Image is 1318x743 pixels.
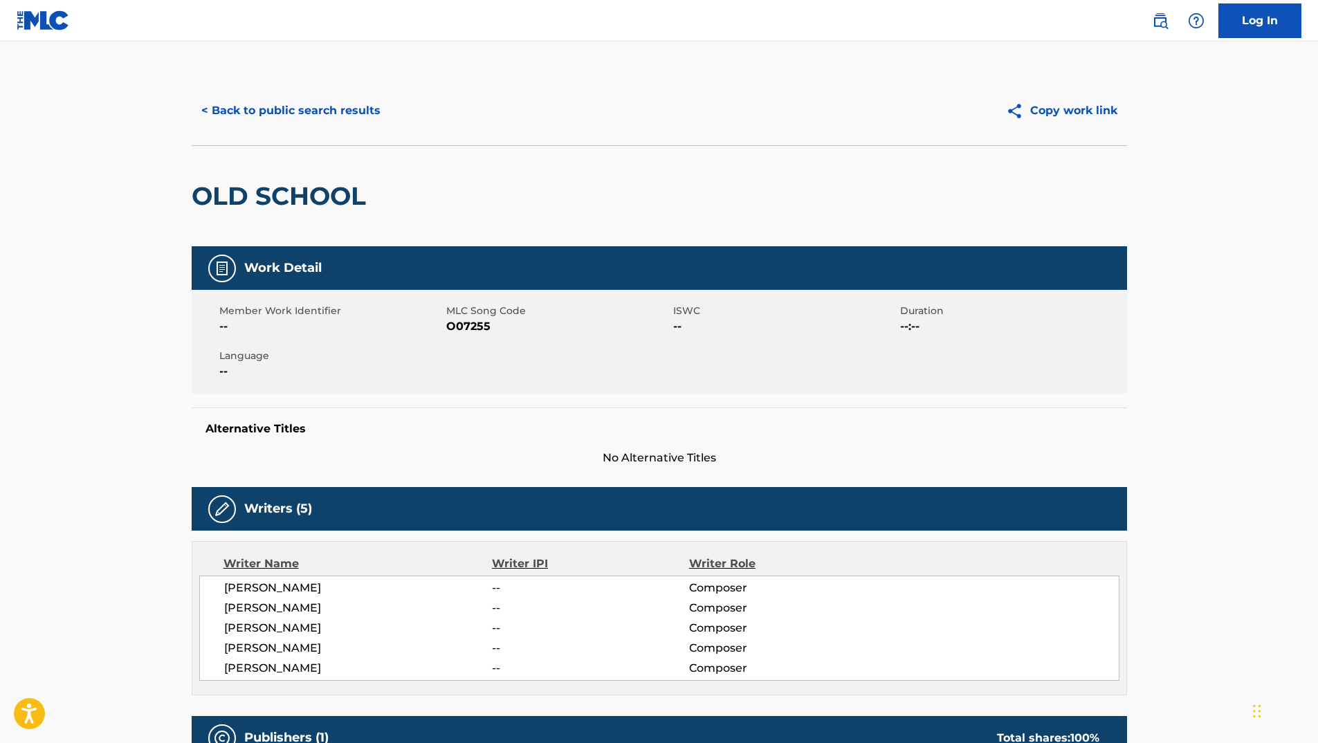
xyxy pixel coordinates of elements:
[689,640,868,657] span: Composer
[673,304,897,318] span: ISWC
[1146,7,1174,35] a: Public Search
[17,10,70,30] img: MLC Logo
[1182,7,1210,35] div: Help
[446,318,670,335] span: O07255
[492,556,689,572] div: Writer IPI
[1249,677,1318,743] iframe: Chat Widget
[689,556,868,572] div: Writer Role
[1006,102,1030,120] img: Copy work link
[219,349,443,363] span: Language
[1253,690,1261,732] div: Drag
[900,304,1124,318] span: Duration
[1188,12,1205,29] img: help
[996,93,1127,128] button: Copy work link
[689,620,868,636] span: Composer
[205,422,1113,436] h5: Alternative Titles
[192,93,390,128] button: < Back to public search results
[214,501,230,517] img: Writers
[492,580,688,596] span: --
[492,620,688,636] span: --
[689,580,868,596] span: Composer
[223,556,493,572] div: Writer Name
[492,640,688,657] span: --
[219,363,443,380] span: --
[224,580,493,596] span: [PERSON_NAME]
[214,260,230,277] img: Work Detail
[224,600,493,616] span: [PERSON_NAME]
[446,304,670,318] span: MLC Song Code
[192,450,1127,466] span: No Alternative Titles
[219,304,443,318] span: Member Work Identifier
[1218,3,1301,38] a: Log In
[224,660,493,677] span: [PERSON_NAME]
[492,660,688,677] span: --
[689,600,868,616] span: Composer
[244,501,312,517] h5: Writers (5)
[900,318,1124,335] span: --:--
[492,600,688,616] span: --
[1152,12,1169,29] img: search
[689,660,868,677] span: Composer
[244,260,322,276] h5: Work Detail
[192,181,373,212] h2: OLD SCHOOL
[219,318,443,335] span: --
[224,620,493,636] span: [PERSON_NAME]
[224,640,493,657] span: [PERSON_NAME]
[673,318,897,335] span: --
